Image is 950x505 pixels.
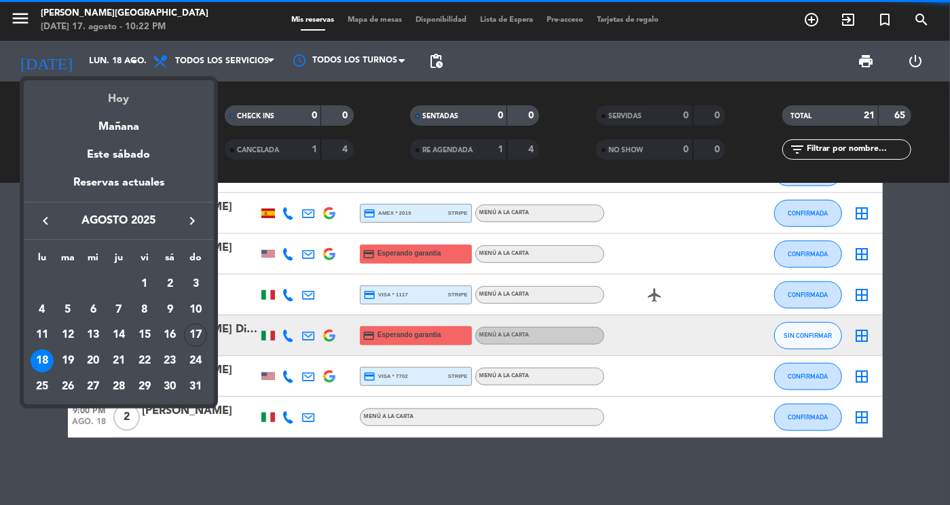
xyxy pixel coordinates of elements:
[132,374,158,400] td: 29 de agosto de 2025
[183,271,208,297] td: 3 de agosto de 2025
[183,322,208,348] td: 17 de agosto de 2025
[132,250,158,271] th: viernes
[106,297,132,323] td: 7 de agosto de 2025
[80,250,106,271] th: miércoles
[184,298,207,321] div: 10
[106,374,132,400] td: 28 de agosto de 2025
[24,136,214,174] div: Este sábado
[107,375,130,398] div: 28
[55,297,81,323] td: 5 de agosto de 2025
[158,324,181,347] div: 16
[184,375,207,398] div: 31
[107,349,130,372] div: 21
[29,271,132,297] td: AGO.
[107,324,130,347] div: 14
[24,108,214,136] div: Mañana
[80,374,106,400] td: 27 de agosto de 2025
[133,298,156,321] div: 8
[133,273,156,296] div: 1
[158,271,183,297] td: 2 de agosto de 2025
[56,298,79,321] div: 5
[183,297,208,323] td: 10 de agosto de 2025
[81,375,105,398] div: 27
[33,212,58,230] button: keyboard_arrow_left
[81,298,105,321] div: 6
[158,375,181,398] div: 30
[132,297,158,323] td: 8 de agosto de 2025
[55,322,81,348] td: 12 de agosto de 2025
[158,250,183,271] th: sábado
[183,250,208,271] th: domingo
[184,349,207,372] div: 24
[24,174,214,202] div: Reservas actuales
[31,349,54,372] div: 18
[133,324,156,347] div: 15
[158,374,183,400] td: 30 de agosto de 2025
[158,298,181,321] div: 9
[81,349,105,372] div: 20
[56,375,79,398] div: 26
[29,348,55,374] td: 18 de agosto de 2025
[80,297,106,323] td: 6 de agosto de 2025
[183,348,208,374] td: 24 de agosto de 2025
[31,298,54,321] div: 4
[58,212,180,230] span: agosto 2025
[180,212,204,230] button: keyboard_arrow_right
[107,298,130,321] div: 7
[133,349,156,372] div: 22
[158,273,181,296] div: 2
[132,322,158,348] td: 15 de agosto de 2025
[56,324,79,347] div: 12
[158,348,183,374] td: 23 de agosto de 2025
[29,374,55,400] td: 25 de agosto de 2025
[106,250,132,271] th: jueves
[133,375,156,398] div: 29
[29,297,55,323] td: 4 de agosto de 2025
[158,297,183,323] td: 9 de agosto de 2025
[55,374,81,400] td: 26 de agosto de 2025
[81,324,105,347] div: 13
[106,322,132,348] td: 14 de agosto de 2025
[183,374,208,400] td: 31 de agosto de 2025
[106,348,132,374] td: 21 de agosto de 2025
[132,348,158,374] td: 22 de agosto de 2025
[158,322,183,348] td: 16 de agosto de 2025
[132,271,158,297] td: 1 de agosto de 2025
[56,349,79,372] div: 19
[80,322,106,348] td: 13 de agosto de 2025
[55,250,81,271] th: martes
[24,80,214,108] div: Hoy
[29,322,55,348] td: 11 de agosto de 2025
[31,324,54,347] div: 11
[184,213,200,229] i: keyboard_arrow_right
[37,213,54,229] i: keyboard_arrow_left
[158,349,181,372] div: 23
[29,250,55,271] th: lunes
[184,324,207,347] div: 17
[31,375,54,398] div: 25
[55,348,81,374] td: 19 de agosto de 2025
[184,273,207,296] div: 3
[80,348,106,374] td: 20 de agosto de 2025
